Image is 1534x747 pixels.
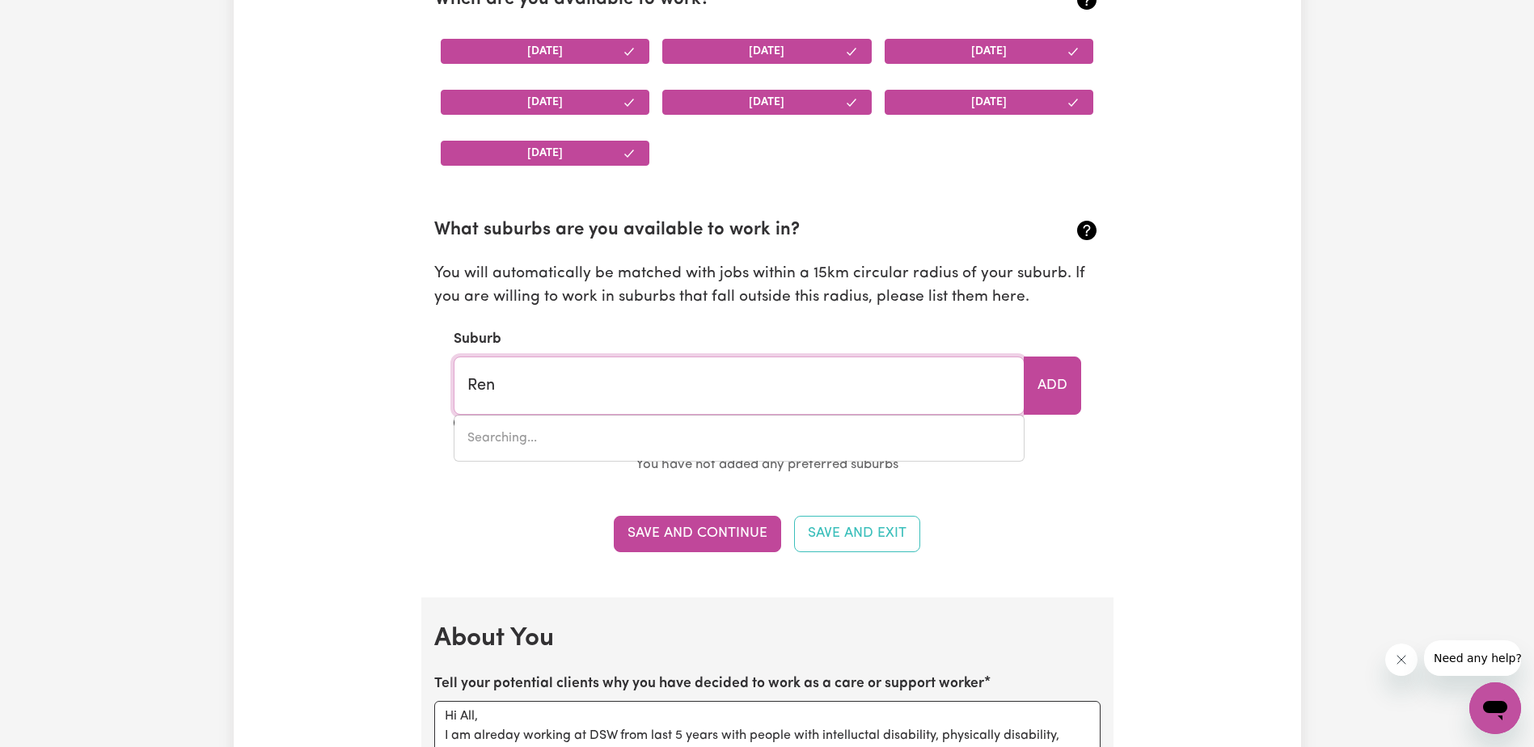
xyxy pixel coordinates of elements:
iframe: Button to launch messaging window [1469,682,1521,734]
label: Suburb [454,329,501,350]
span: Need any help? [10,11,98,24]
iframe: Message from company [1424,640,1521,676]
button: [DATE] [885,39,1094,64]
iframe: Close message [1385,644,1418,676]
button: Save and Continue [614,516,781,551]
button: Save and Exit [794,516,920,551]
h2: What suburbs are you available to work in? [434,220,990,242]
label: Tell your potential clients why you have decided to work as a care or support worker [434,673,984,694]
button: [DATE] [662,90,872,115]
button: [DATE] [885,90,1094,115]
button: [DATE] [441,90,650,115]
h2: About You [434,623,1101,654]
small: You have not added any preferred suburbs [636,458,898,471]
input: e.g. North Bondi, New South Wales [454,357,1025,415]
button: [DATE] [441,39,650,64]
p: You will automatically be matched with jobs within a 15km circular radius of your suburb. If you ... [434,263,1101,310]
button: Add to preferred suburbs [1024,357,1081,415]
button: [DATE] [441,141,650,166]
button: [DATE] [662,39,872,64]
div: menu-options [454,415,1025,462]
